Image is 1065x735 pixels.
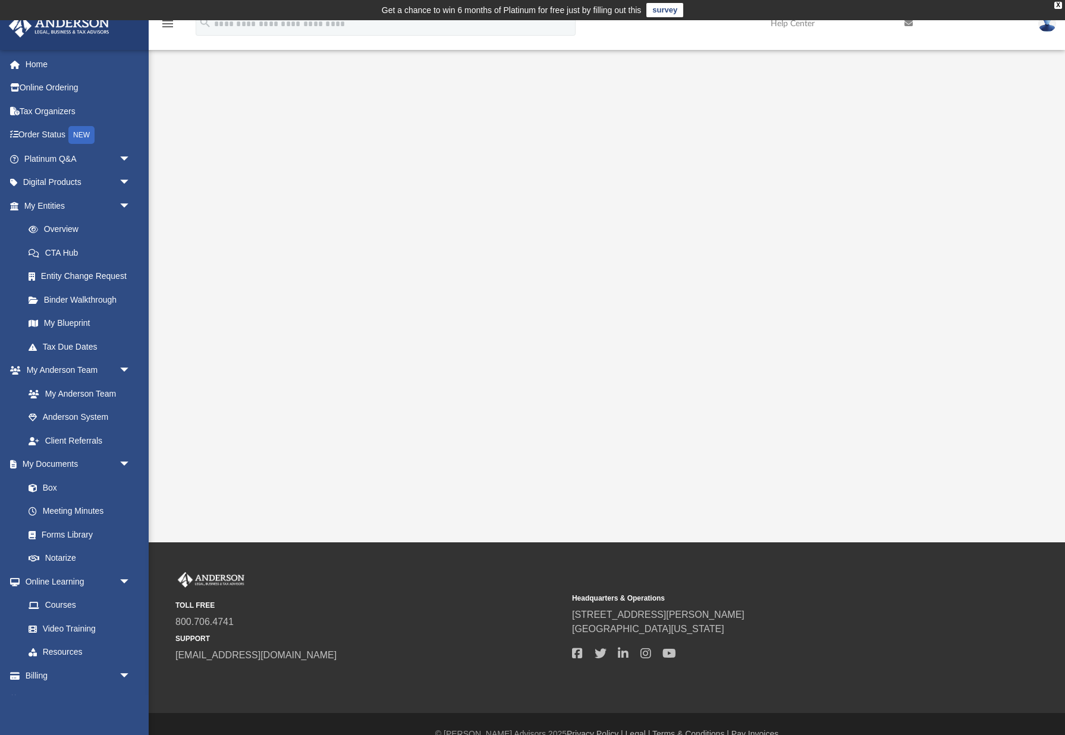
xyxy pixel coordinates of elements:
[175,617,234,627] a: 800.706.4741
[175,600,564,611] small: TOLL FREE
[119,453,143,477] span: arrow_drop_down
[8,664,149,687] a: Billingarrow_drop_down
[8,194,149,218] a: My Entitiesarrow_drop_down
[572,624,724,634] a: [GEOGRAPHIC_DATA][US_STATE]
[382,3,642,17] div: Get a chance to win 6 months of Platinum for free just by filling out this
[1038,15,1056,32] img: User Pic
[17,288,149,312] a: Binder Walkthrough
[17,218,149,241] a: Overview
[119,664,143,688] span: arrow_drop_down
[17,500,143,523] a: Meeting Minutes
[8,76,149,100] a: Online Ordering
[17,546,143,570] a: Notarize
[8,687,149,711] a: Events Calendar
[199,16,212,29] i: search
[17,241,149,265] a: CTA Hub
[17,382,137,406] a: My Anderson Team
[17,523,137,546] a: Forms Library
[17,593,143,617] a: Courses
[119,194,143,218] span: arrow_drop_down
[8,453,143,476] a: My Documentsarrow_drop_down
[8,147,149,171] a: Platinum Q&Aarrow_drop_down
[8,99,149,123] a: Tax Organizers
[17,312,143,335] a: My Blueprint
[8,570,143,593] a: Online Learningarrow_drop_down
[175,650,337,660] a: [EMAIL_ADDRESS][DOMAIN_NAME]
[175,572,247,588] img: Anderson Advisors Platinum Portal
[119,147,143,171] span: arrow_drop_down
[17,429,143,453] a: Client Referrals
[17,476,137,500] a: Box
[17,265,149,288] a: Entity Change Request
[119,171,143,195] span: arrow_drop_down
[8,123,149,147] a: Order StatusNEW
[119,570,143,594] span: arrow_drop_down
[161,17,175,31] i: menu
[5,14,113,37] img: Anderson Advisors Platinum Portal
[17,335,149,359] a: Tax Due Dates
[161,23,175,31] a: menu
[119,359,143,383] span: arrow_drop_down
[572,593,960,604] small: Headquarters & Operations
[17,617,137,640] a: Video Training
[8,52,149,76] a: Home
[17,406,143,429] a: Anderson System
[646,3,683,17] a: survey
[17,640,143,664] a: Resources
[68,126,95,144] div: NEW
[1054,2,1062,9] div: close
[8,171,149,194] a: Digital Productsarrow_drop_down
[572,610,744,620] a: [STREET_ADDRESS][PERSON_NAME]
[8,359,143,382] a: My Anderson Teamarrow_drop_down
[175,633,564,644] small: SUPPORT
